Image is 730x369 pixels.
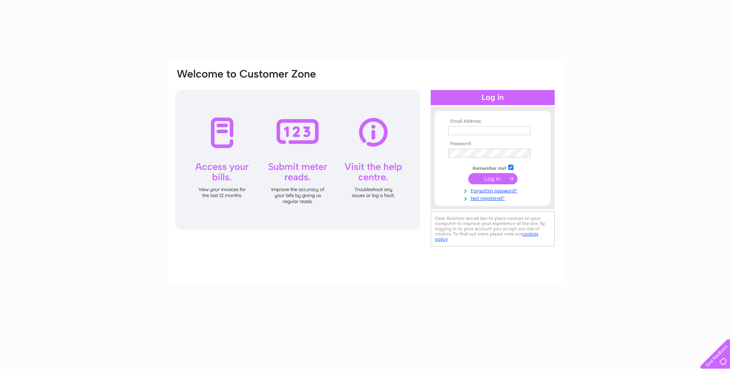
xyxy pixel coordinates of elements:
[431,211,555,246] div: Clear Business would like to place cookies on your computer to improve your experience of the sit...
[448,186,539,194] a: Forgotten password?
[446,164,539,172] td: Remember me?
[446,119,539,124] th: Email Address:
[448,194,539,201] a: Not registered?
[468,173,517,184] input: Submit
[446,141,539,147] th: Password:
[435,231,538,242] a: cookies policy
